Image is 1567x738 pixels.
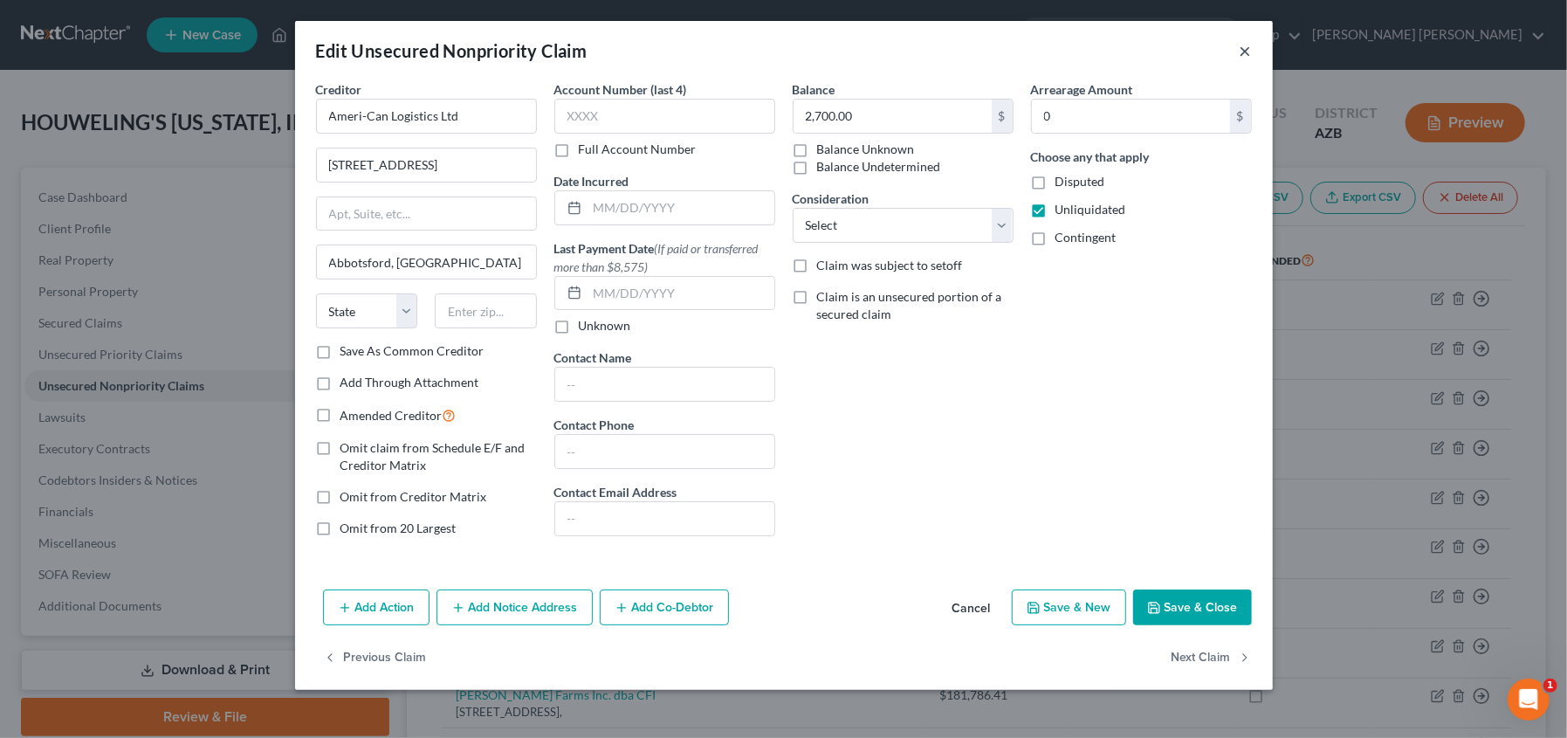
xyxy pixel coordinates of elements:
[1055,202,1126,217] span: Unliquidated
[1508,679,1550,721] iframe: Intercom live chat
[817,158,941,176] label: Balance Undetermined
[554,172,629,190] label: Date Incurred
[579,317,631,335] label: Unknown
[555,435,774,468] input: --
[317,245,536,279] input: Enter city...
[554,241,759,274] span: (If paid or transferred more than $8,575)
[555,368,774,401] input: --
[554,99,775,134] input: XXXX
[1012,590,1126,626] button: Save & New
[588,277,774,310] input: MM/DD/YYYY
[554,80,687,99] label: Account Number (last 4)
[554,239,775,276] label: Last Payment Date
[317,148,536,182] input: Enter address...
[588,191,774,224] input: MM/DD/YYYY
[817,258,963,272] span: Claim was subject to setoff
[817,289,1002,321] span: Claim is an unsecured portion of a secured claim
[316,38,588,63] div: Edit Unsecured Nonpriority Claim
[554,483,677,501] label: Contact Email Address
[579,141,697,158] label: Full Account Number
[1172,639,1252,676] button: Next Claim
[1055,174,1105,189] span: Disputed
[340,489,487,504] span: Omit from Creditor Matrix
[817,141,915,158] label: Balance Unknown
[1031,80,1133,99] label: Arrearage Amount
[316,82,362,97] span: Creditor
[340,374,479,391] label: Add Through Attachment
[793,80,835,99] label: Balance
[316,99,537,134] input: Search creditor by name...
[317,197,536,231] input: Apt, Suite, etc...
[1031,148,1150,166] label: Choose any that apply
[340,342,485,360] label: Save As Common Creditor
[1133,590,1252,626] button: Save & Close
[340,521,457,535] span: Omit from 20 Largest
[323,639,427,676] button: Previous Claim
[340,440,526,472] span: Omit claim from Schedule E/F and Creditor Matrix
[992,100,1013,133] div: $
[1055,230,1117,245] span: Contingent
[600,590,729,626] button: Add Co-Debtor
[323,590,430,626] button: Add Action
[555,502,774,535] input: --
[436,590,593,626] button: Add Notice Address
[793,190,869,208] label: Consideration
[340,408,443,423] span: Amended Creditor
[1032,100,1230,133] input: 0.00
[1240,40,1252,61] button: ×
[554,348,632,367] label: Contact Name
[1230,100,1251,133] div: $
[435,293,537,328] input: Enter zip...
[794,100,992,133] input: 0.00
[938,591,1005,626] button: Cancel
[554,416,635,434] label: Contact Phone
[1543,679,1557,693] span: 1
